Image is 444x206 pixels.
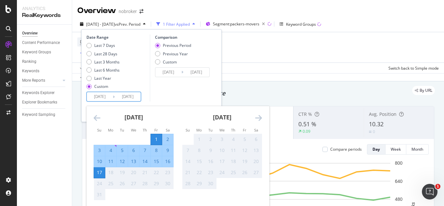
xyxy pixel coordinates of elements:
[205,167,216,178] td: Not available. Tuesday, September 23, 2025
[77,63,96,73] button: Apply
[94,51,117,57] div: Last 28 Days
[205,145,216,156] td: Not available. Tuesday, September 9, 2025
[22,30,67,37] a: Overview
[367,144,385,155] button: Day
[194,158,205,165] div: 15
[119,8,137,15] div: nobroker
[22,39,60,46] div: Content Performance
[205,156,216,167] td: Not available. Tuesday, September 16, 2025
[162,169,173,176] div: 23
[94,169,105,176] div: 17
[254,128,258,132] small: Sa
[277,19,324,29] button: Keyword Groups
[213,113,231,121] strong: [DATE]
[216,145,228,156] td: Not available. Wednesday, September 10, 2025
[251,134,262,145] td: Not available. Saturday, September 6, 2025
[239,169,250,176] div: 26
[205,158,216,165] div: 16
[216,167,228,178] td: Not available. Wednesday, September 24, 2025
[228,167,239,178] td: Not available. Thursday, September 25, 2025
[22,58,67,65] a: Ranking
[216,134,228,145] td: Not available. Wednesday, September 3, 2025
[194,134,205,145] td: Not available. Monday, September 1, 2025
[151,134,162,145] td: Selected as start date. Friday, August 1, 2025
[166,128,170,132] small: Sa
[86,51,120,57] div: Last 28 Days
[162,158,173,165] div: 16
[251,136,262,143] div: 6
[77,5,116,16] div: Overview
[155,34,212,40] div: Comparison
[22,49,67,56] a: Keyword Groups
[155,51,191,57] div: Previous Year
[182,167,194,178] td: Not available. Sunday, September 21, 2025
[117,145,128,156] td: Selected. Tuesday, August 5, 2025
[94,156,105,167] td: Selected. Sunday, August 10, 2025
[182,156,194,167] td: Not available. Sunday, September 14, 2025
[131,128,136,132] small: We
[151,158,162,165] div: 15
[369,120,384,128] span: 10.32
[208,128,213,132] small: Tu
[182,169,193,176] div: 21
[194,169,205,176] div: 22
[155,59,191,65] div: Custom
[182,147,193,154] div: 7
[105,180,116,187] div: 25
[105,156,117,167] td: Selected. Monday, August 11, 2025
[239,156,251,167] td: Not available. Friday, September 19, 2025
[94,167,105,178] td: Selected as end date. Sunday, August 17, 2025
[194,178,205,189] td: Not available. Monday, September 29, 2025
[163,51,188,57] div: Previous Year
[108,128,113,132] small: Mo
[369,131,372,133] img: Equal
[151,145,162,156] td: Selected. Friday, August 8, 2025
[139,156,151,167] td: Selected. Thursday, August 14, 2025
[251,158,262,165] div: 20
[228,156,239,167] td: Not available. Thursday, September 18, 2025
[22,39,67,46] a: Content Performance
[97,128,101,132] small: Su
[162,136,173,143] div: 2
[86,67,120,73] div: Last 6 Months
[163,43,191,48] div: Previous Period
[251,167,262,178] td: Not available. Saturday, September 27, 2025
[228,145,239,156] td: Not available. Thursday, September 11, 2025
[117,169,128,176] div: 19
[22,30,38,37] div: Overview
[105,169,116,176] div: 18
[120,128,124,132] small: Tu
[194,156,205,167] td: Not available. Monday, September 15, 2025
[183,68,209,77] input: End Date
[411,146,423,152] div: Month
[151,180,162,187] div: 29
[128,178,139,189] td: Not available. Wednesday, August 27, 2025
[155,43,191,48] div: Previous Period
[143,128,147,132] small: Th
[162,167,174,178] td: Not available. Saturday, August 23, 2025
[369,111,397,117] span: Avg. Position
[151,156,162,167] td: Selected. Friday, August 15, 2025
[162,134,174,145] td: Selected. Saturday, August 2, 2025
[94,158,105,165] div: 10
[105,147,116,154] div: 4
[205,169,216,176] div: 23
[22,111,67,118] a: Keyword Sampling
[22,12,67,19] div: RealKeywords
[117,158,128,165] div: 12
[162,178,174,189] td: Not available. Saturday, August 30, 2025
[22,99,57,106] div: Explorer Bookmarks
[155,68,181,77] input: Start Date
[205,147,216,154] div: 9
[117,178,128,189] td: Not available. Tuesday, August 26, 2025
[239,134,251,145] td: Not available. Friday, September 5, 2025
[117,180,128,187] div: 26
[117,156,128,167] td: Selected. Tuesday, August 12, 2025
[105,158,116,165] div: 11
[162,180,173,187] div: 30
[163,59,177,65] div: Custom
[196,128,202,132] small: Mo
[22,68,67,75] a: Keywords
[228,158,239,165] div: 18
[388,65,439,71] div: Switch back to Simple mode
